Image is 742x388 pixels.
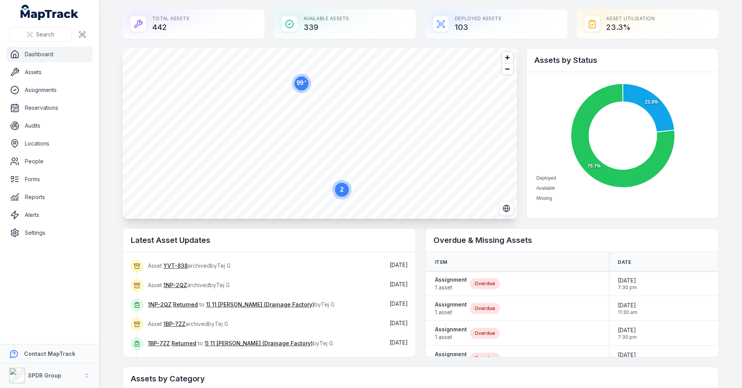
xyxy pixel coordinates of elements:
div: Overdue [470,328,500,339]
span: Asset archived by Tej G [148,262,231,269]
a: Reservations [6,100,93,116]
button: Search [9,27,72,42]
time: 28/08/2025, 10:54:57 am [390,262,408,268]
span: 7:30 pm [618,284,637,291]
time: 28/08/2025, 10:54:24 am [390,281,408,288]
span: [DATE] [390,281,408,288]
span: Asset archived by Tej G [148,282,230,288]
a: 1NP-2QZ [163,281,187,289]
h2: Overdue & Missing Assets [433,235,711,246]
a: Reports [6,189,93,205]
span: [DATE] [390,339,408,346]
strong: Assignment [435,276,467,284]
a: 1) 11 [PERSON_NAME] (Drainage Factory) [206,301,314,308]
a: Forms [6,171,93,187]
time: 28/08/2025, 7:34:38 am [390,339,408,346]
a: People [6,154,93,169]
a: Alerts [6,207,93,223]
div: Overdue [470,353,500,364]
div: Overdue [470,303,500,314]
tspan: + [304,79,307,83]
span: 11:30 am [618,309,637,315]
time: 29/06/2025, 7:30:00 pm [618,351,637,365]
span: [DATE] [390,262,408,268]
button: Zoom out [502,63,513,74]
strong: Assignment [435,350,467,358]
a: YVT-838 [163,262,188,270]
a: Assets [6,64,93,80]
a: Returned [173,301,198,308]
a: 1BP-7ZZ [163,320,185,328]
span: Search [36,31,54,38]
a: Assignment1 asset [435,326,467,341]
span: Date [618,259,631,265]
span: Item [435,259,447,265]
a: Assignments [6,82,93,98]
strong: Assignment [435,326,467,333]
span: [DATE] [618,351,637,359]
time: 30/07/2025, 7:30:00 pm [618,326,637,340]
a: Locations [6,136,93,151]
canvas: Map [123,48,517,219]
span: [DATE] [618,277,637,284]
strong: Assignment [435,301,467,308]
span: [DATE] [390,300,408,307]
span: Missing [536,196,552,201]
text: 2 [340,186,344,193]
span: 1 asset [435,284,467,291]
h2: Assets by Status [534,55,711,66]
span: Deployed [536,175,556,181]
span: to by Tej G [148,301,335,308]
a: 1) 11 [PERSON_NAME] (Drainage Factory) [205,339,313,347]
span: 1 asset [435,333,467,341]
strong: SPDR Group [28,372,61,379]
div: Overdue [470,278,500,289]
span: Asset archived by Tej G [148,320,228,327]
h2: Latest Asset Updates [131,235,408,246]
text: 99 [296,79,307,86]
span: [DATE] [618,301,637,309]
time: 28/08/2025, 7:35:04 am [390,320,408,326]
time: 28/08/2025, 7:46:52 am [390,300,408,307]
h2: Assets by Category [131,373,711,384]
a: 1NP-2QZ [148,301,172,308]
span: Available [536,185,555,191]
a: Assignment1 asset [435,301,467,316]
button: Switch to Satellite View [499,201,514,216]
span: 1 asset [435,308,467,316]
a: MapTrack [21,5,79,20]
a: 1BP-7ZZ [148,339,170,347]
span: to by Tej G [148,340,333,346]
a: Audits [6,118,93,133]
a: Dashboard [6,47,93,62]
a: Assignment1 asset [435,276,467,291]
time: 29/05/2025, 7:30:00 pm [618,277,637,291]
a: Assignment [435,350,467,366]
span: [DATE] [390,320,408,326]
strong: Contact MapTrack [24,350,75,357]
a: Settings [6,225,93,241]
span: 7:30 pm [618,334,637,340]
a: Returned [172,339,196,347]
span: [DATE] [618,326,637,334]
time: 25/02/2025, 11:30:00 am [618,301,637,315]
button: Zoom in [502,52,513,63]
